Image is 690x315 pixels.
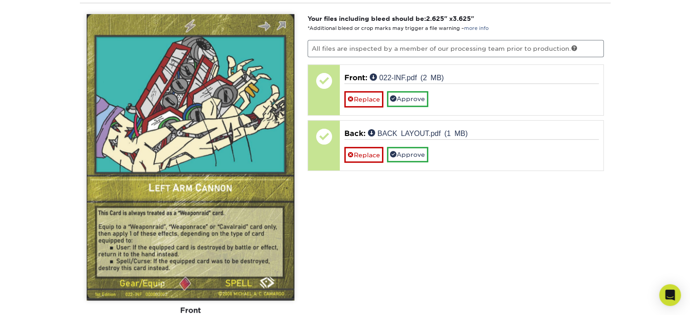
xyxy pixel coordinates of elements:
a: 022-INF.pdf (2 MB) [370,73,444,81]
span: 3.625 [453,15,471,22]
a: more info [464,25,489,31]
div: Open Intercom Messenger [659,284,681,306]
small: *Additional bleed or crop marks may trigger a file warning – [308,25,489,31]
strong: Your files including bleed should be: " x " [308,15,474,22]
span: Front: [344,73,367,82]
a: Approve [387,91,428,107]
span: 2.625 [426,15,444,22]
a: BACK LAYOUT.pdf (1 MB) [368,129,468,136]
span: Back: [344,129,366,138]
a: Replace [344,147,383,163]
a: Replace [344,91,383,107]
a: Approve [387,147,428,162]
p: All files are inspected by a member of our processing team prior to production. [308,40,604,57]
